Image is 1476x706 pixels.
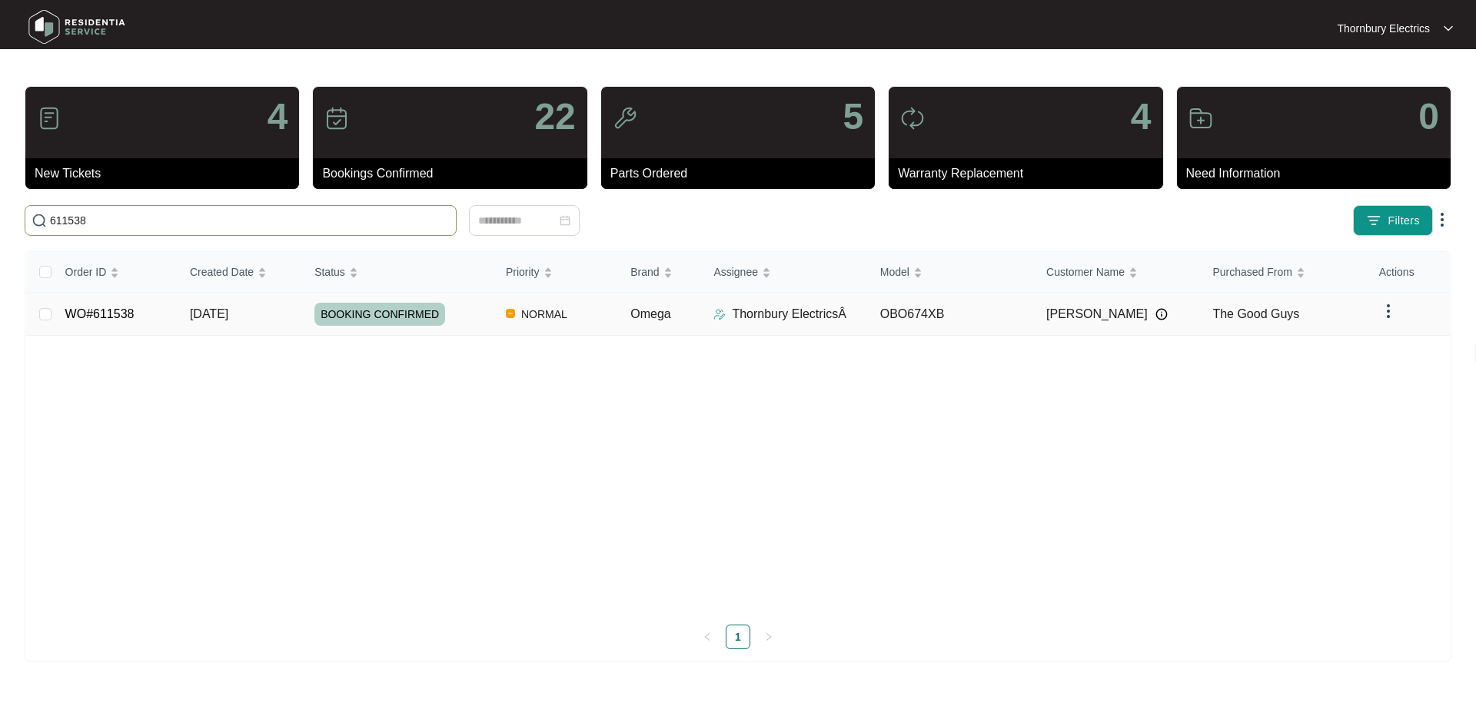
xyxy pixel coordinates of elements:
span: The Good Guys [1212,307,1299,320]
p: 4 [268,98,288,135]
p: 5 [843,98,863,135]
p: 4 [1131,98,1152,135]
span: Model [880,264,909,280]
span: Omega [630,307,670,320]
input: Search by Order Id, Assignee Name, Customer Name, Brand and Model [50,212,450,229]
th: Status [302,252,494,293]
span: Customer Name [1046,264,1125,280]
p: 22 [534,98,575,135]
img: dropdown arrow [1433,210,1451,229]
span: Order ID [65,264,107,280]
th: Assignee [701,252,867,293]
button: left [695,625,720,649]
p: Thornbury Electrics [1337,21,1430,36]
a: WO#611538 [65,307,135,320]
span: right [764,632,773,641]
a: 1 [726,625,750,648]
button: filter iconFilters [1353,205,1433,236]
img: Vercel Logo [506,309,515,318]
img: search-icon [32,213,47,228]
th: Order ID [53,252,178,293]
span: Created Date [190,264,254,280]
p: 0 [1418,98,1439,135]
img: icon [37,106,61,131]
span: Purchased From [1212,264,1291,280]
img: residentia service logo [23,4,131,50]
th: Brand [618,252,701,293]
th: Created Date [178,252,302,293]
img: icon [324,106,349,131]
th: Priority [494,252,618,293]
span: left [703,632,712,641]
p: New Tickets [35,164,299,183]
span: Assignee [713,264,758,280]
img: icon [613,106,637,131]
span: BOOKING CONFIRMED [314,303,445,326]
span: [PERSON_NAME] [1046,305,1148,323]
img: dropdown arrow [1379,302,1398,320]
li: Next Page [756,625,781,649]
li: 1 [726,625,750,649]
p: Thornbury ElectricsÂ [732,305,846,323]
button: right [756,625,781,649]
p: Parts Ordered [610,164,875,183]
img: Assigner Icon [713,308,726,320]
p: Need Information [1186,164,1451,183]
p: Warranty Replacement [898,164,1162,183]
p: Bookings Confirmed [322,164,587,183]
span: [DATE] [190,307,228,320]
span: Priority [506,264,540,280]
span: Brand [630,264,659,280]
span: Filters [1388,213,1420,229]
span: NORMAL [515,305,573,323]
img: filter icon [1366,213,1381,228]
img: dropdown arrow [1444,25,1453,32]
td: OBO674XB [868,293,1034,336]
img: Info icon [1155,308,1168,320]
th: Purchased From [1200,252,1366,293]
span: Status [314,264,345,280]
img: icon [900,106,925,131]
th: Model [868,252,1034,293]
th: Customer Name [1034,252,1200,293]
img: icon [1188,106,1213,131]
li: Previous Page [695,625,720,649]
th: Actions [1367,252,1450,293]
